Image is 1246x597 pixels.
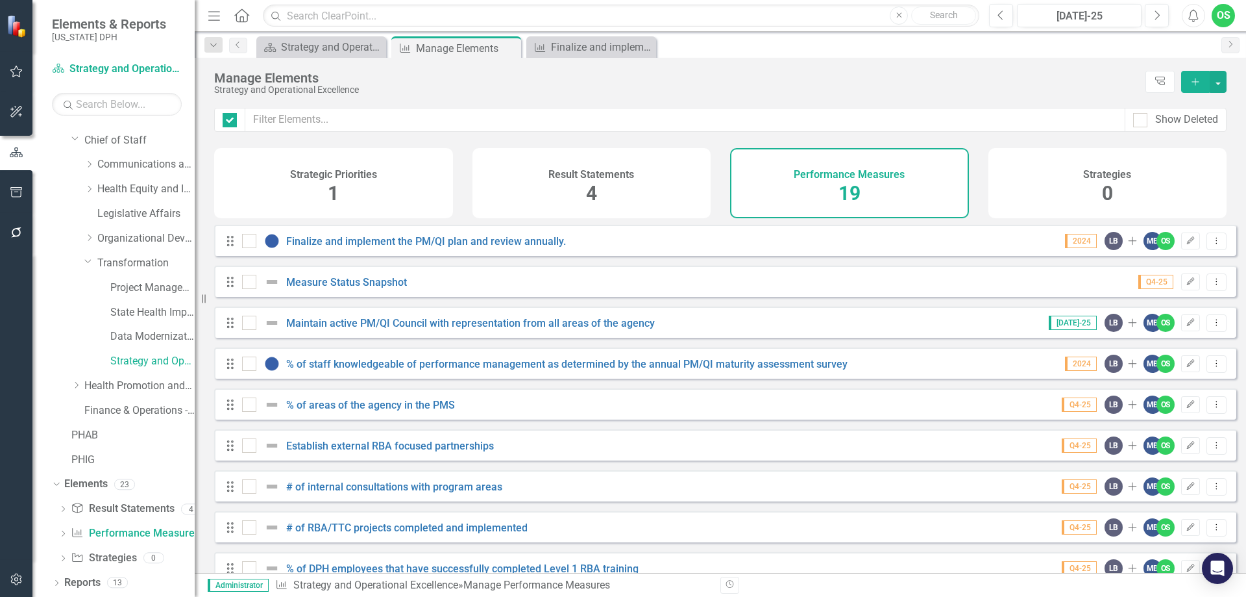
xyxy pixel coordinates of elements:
div: 13 [107,578,128,589]
span: 1 [328,182,339,205]
div: [DATE]-25 [1021,8,1137,24]
div: 0 [143,553,164,564]
button: [DATE]-25 [1017,4,1142,27]
img: No Information [264,356,280,372]
div: Strategy and Operational Excellence [281,39,383,55]
a: Communications and Public Affairs [97,157,195,172]
span: Q4-25 [1062,398,1097,412]
div: MB [1143,437,1162,455]
a: Reports [64,576,101,591]
div: Finalize and implement the PM/QI plan and review annually. [551,39,653,55]
img: Not Defined [264,397,280,413]
span: Q4-25 [1062,561,1097,576]
a: Organizational Development [97,231,195,246]
div: MB [1143,355,1162,373]
div: MB [1143,559,1162,578]
a: Health Equity and Inclusion [97,182,195,197]
a: Legislative Affairs [97,207,195,222]
button: OS [1212,4,1235,27]
a: Strategy and Operational Excellence [52,62,182,77]
span: 4 [586,182,597,205]
input: Filter Elements... [245,108,1125,132]
div: Manage Elements [214,71,1139,85]
div: OS [1156,314,1175,332]
button: Search [911,6,976,25]
h4: Strategies [1083,169,1131,181]
a: Strategy and Operational Excellence [293,579,458,591]
a: Transformation [97,256,195,271]
span: 19 [838,182,861,205]
div: Show Deleted [1155,112,1218,127]
small: [US_STATE] DPH [52,32,166,42]
a: Data Modernization Initiatives [110,329,195,344]
div: OS [1156,437,1175,455]
h4: Strategic Priorities [290,169,377,181]
div: LB [1105,518,1123,537]
a: Establish external RBA focused partnerships [286,440,494,452]
div: Open Intercom Messenger [1202,553,1233,584]
a: Chief of Staff [84,133,195,148]
div: LB [1105,477,1123,496]
a: % of staff knowledgeable of performance management as determined by the annual PM/QI maturity ass... [286,358,848,370]
a: Finalize and implement the PM/QI plan and review annually. [530,39,653,55]
a: # of internal consultations with program areas [286,481,502,493]
span: Q4-25 [1062,479,1097,494]
img: ClearPoint Strategy [6,15,29,38]
div: OS [1156,559,1175,578]
span: Administrator [208,579,269,592]
div: MB [1143,518,1162,537]
a: Strategies [71,551,136,566]
div: LB [1105,396,1123,414]
div: 23 [114,479,135,490]
a: Elements [64,477,108,492]
div: OS [1156,355,1175,373]
div: MB [1143,396,1162,414]
a: % of areas of the agency in the PMS [286,399,455,411]
a: Strategy and Operational Excellence [110,354,195,369]
img: Not Defined [264,438,280,453]
a: Finalize and implement the PM/QI plan and review annually. [286,235,566,248]
span: Q4-25 [1062,438,1097,453]
div: LB [1105,437,1123,455]
span: [DATE]-25 [1049,316,1097,330]
div: OS [1156,477,1175,496]
div: 4 [181,503,202,514]
span: Q4-25 [1138,275,1173,289]
span: Q4-25 [1062,520,1097,535]
img: Not Defined [264,561,280,576]
a: Strategy and Operational Excellence [260,39,383,55]
div: LB [1105,355,1123,373]
h4: Result Statements [548,169,634,181]
div: LB [1105,314,1123,332]
span: 2024 [1065,357,1097,371]
div: MB [1143,477,1162,496]
img: Not Defined [264,479,280,494]
a: % of DPH employees that have successfully completed Level 1 RBA training [286,563,639,575]
div: MB [1143,314,1162,332]
span: 2024 [1065,234,1097,248]
a: Maintain active PM/QI Council with representation from all areas of the agency [286,317,655,329]
input: Search Below... [52,93,182,116]
a: Performance Measures [71,526,199,541]
h4: Performance Measures [794,169,905,181]
a: State Health Improvement [110,305,195,320]
input: Search ClearPoint... [263,5,979,27]
div: Strategy and Operational Excellence [214,85,1139,95]
img: No Information [264,233,280,249]
span: Search [930,10,958,20]
img: Not Defined [264,520,280,535]
a: Project Management [110,281,195,296]
a: Measure Status Snapshot [286,276,407,288]
span: Elements & Reports [52,16,166,32]
img: Not Defined [264,274,280,290]
div: LB [1105,232,1123,250]
div: MB [1143,232,1162,250]
a: Health Promotion and Services [84,379,195,394]
div: OS [1156,518,1175,537]
div: OS [1156,396,1175,414]
div: Manage Elements [416,40,518,57]
a: PHAB [71,428,195,443]
a: # of RBA/TTC projects completed and implemented [286,522,528,534]
a: Finance & Operations - ARCHIVE [84,403,195,418]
